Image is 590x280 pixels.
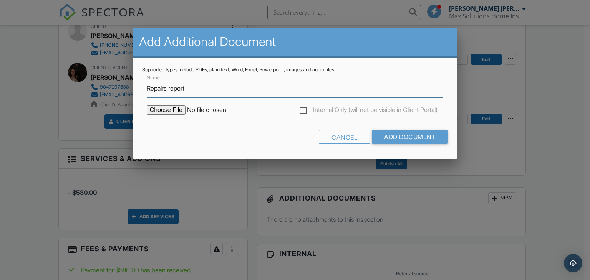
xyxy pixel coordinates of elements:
[147,74,160,81] label: Name
[564,254,582,272] div: Open Intercom Messenger
[319,130,370,144] div: Cancel
[300,106,438,116] label: Internal Only (will not be visible in Client Portal)
[142,67,448,73] div: Supported types include PDFs, plain text, Word, Excel, Powerpoint, images and audio files.
[139,34,451,49] h2: Add Additional Document
[372,130,448,144] input: Add Document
